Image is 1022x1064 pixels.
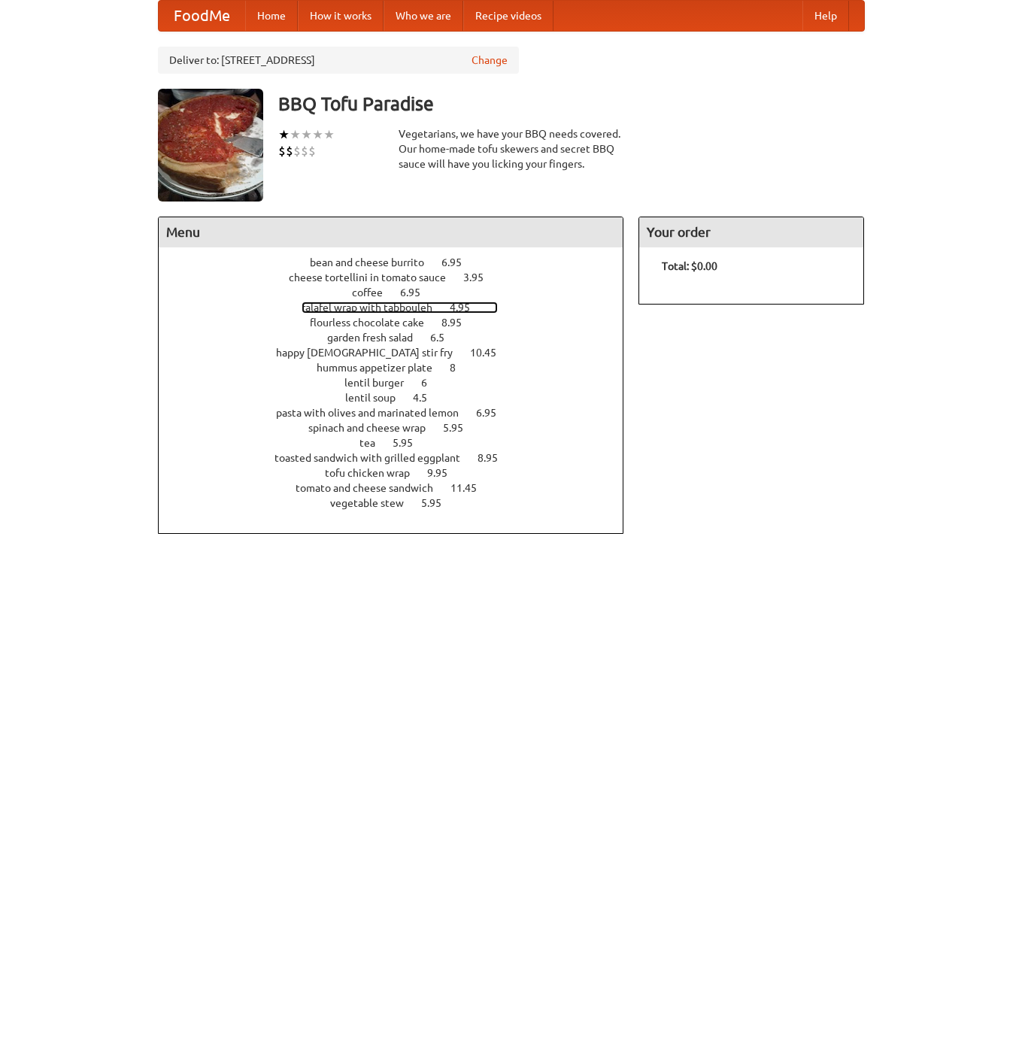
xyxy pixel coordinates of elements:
li: ★ [301,126,312,143]
span: pasta with olives and marinated lemon [276,407,474,419]
li: ★ [323,126,335,143]
span: 8.95 [478,452,513,464]
li: ★ [278,126,290,143]
a: happy [DEMOGRAPHIC_DATA] stir fry 10.45 [276,347,524,359]
a: Home [245,1,298,31]
li: $ [278,143,286,159]
span: lentil soup [345,392,411,404]
span: garden fresh salad [327,332,428,344]
a: FoodMe [159,1,245,31]
li: ★ [312,126,323,143]
span: 5.95 [393,437,428,449]
span: bean and cheese burrito [310,256,439,268]
span: toasted sandwich with grilled eggplant [274,452,475,464]
a: Who we are [384,1,463,31]
span: 6.95 [441,256,477,268]
a: vegetable stew 5.95 [330,497,469,509]
li: $ [308,143,316,159]
span: cheese tortellini in tomato sauce [289,271,461,283]
a: tomato and cheese sandwich 11.45 [296,482,505,494]
li: $ [286,143,293,159]
a: toasted sandwich with grilled eggplant 8.95 [274,452,526,464]
h4: Your order [639,217,863,247]
span: 5.95 [421,497,456,509]
a: tofu chicken wrap 9.95 [325,467,475,479]
span: spinach and cheese wrap [308,422,441,434]
a: Recipe videos [463,1,553,31]
li: ★ [290,126,301,143]
span: hummus appetizer plate [317,362,447,374]
a: garden fresh salad 6.5 [327,332,472,344]
span: 10.45 [470,347,511,359]
a: coffee 6.95 [352,286,448,299]
span: 6.95 [476,407,511,419]
span: 8 [450,362,471,374]
div: Deliver to: [STREET_ADDRESS] [158,47,519,74]
span: vegetable stew [330,497,419,509]
a: Change [472,53,508,68]
a: tea 5.95 [359,437,441,449]
a: pasta with olives and marinated lemon 6.95 [276,407,524,419]
b: Total: $0.00 [662,260,717,272]
span: 6.95 [400,286,435,299]
span: 9.95 [427,467,462,479]
a: flourless chocolate cake 8.95 [310,317,490,329]
a: How it works [298,1,384,31]
li: $ [301,143,308,159]
span: tofu chicken wrap [325,467,425,479]
a: bean and cheese burrito 6.95 [310,256,490,268]
span: tomato and cheese sandwich [296,482,448,494]
div: Vegetarians, we have your BBQ needs covered. Our home-made tofu skewers and secret BBQ sauce will... [399,126,624,171]
a: Help [802,1,849,31]
a: cheese tortellini in tomato sauce 3.95 [289,271,511,283]
span: coffee [352,286,398,299]
span: 4.95 [450,302,485,314]
span: 11.45 [450,482,492,494]
a: lentil burger 6 [344,377,455,389]
a: falafel wrap with tabbouleh 4.95 [302,302,498,314]
span: 8.95 [441,317,477,329]
span: 6 [421,377,442,389]
h4: Menu [159,217,623,247]
a: hummus appetizer plate 8 [317,362,484,374]
li: $ [293,143,301,159]
span: flourless chocolate cake [310,317,439,329]
img: angular.jpg [158,89,263,202]
span: 3.95 [463,271,499,283]
span: tea [359,437,390,449]
span: happy [DEMOGRAPHIC_DATA] stir fry [276,347,468,359]
span: 4.5 [413,392,442,404]
span: falafel wrap with tabbouleh [302,302,447,314]
a: lentil soup 4.5 [345,392,455,404]
span: lentil burger [344,377,419,389]
span: 5.95 [443,422,478,434]
a: spinach and cheese wrap 5.95 [308,422,491,434]
h3: BBQ Tofu Paradise [278,89,865,119]
span: 6.5 [430,332,459,344]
